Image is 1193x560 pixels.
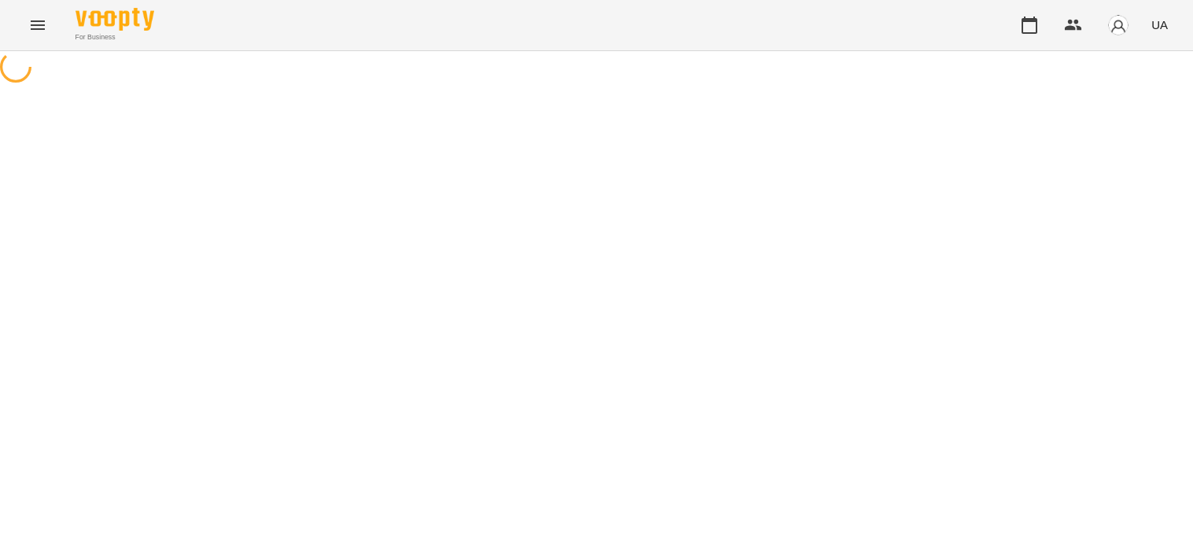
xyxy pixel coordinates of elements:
[75,32,154,42] span: For Business
[1145,10,1174,39] button: UA
[1107,14,1129,36] img: avatar_s.png
[1151,17,1168,33] span: UA
[19,6,57,44] button: Menu
[75,8,154,31] img: Voopty Logo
